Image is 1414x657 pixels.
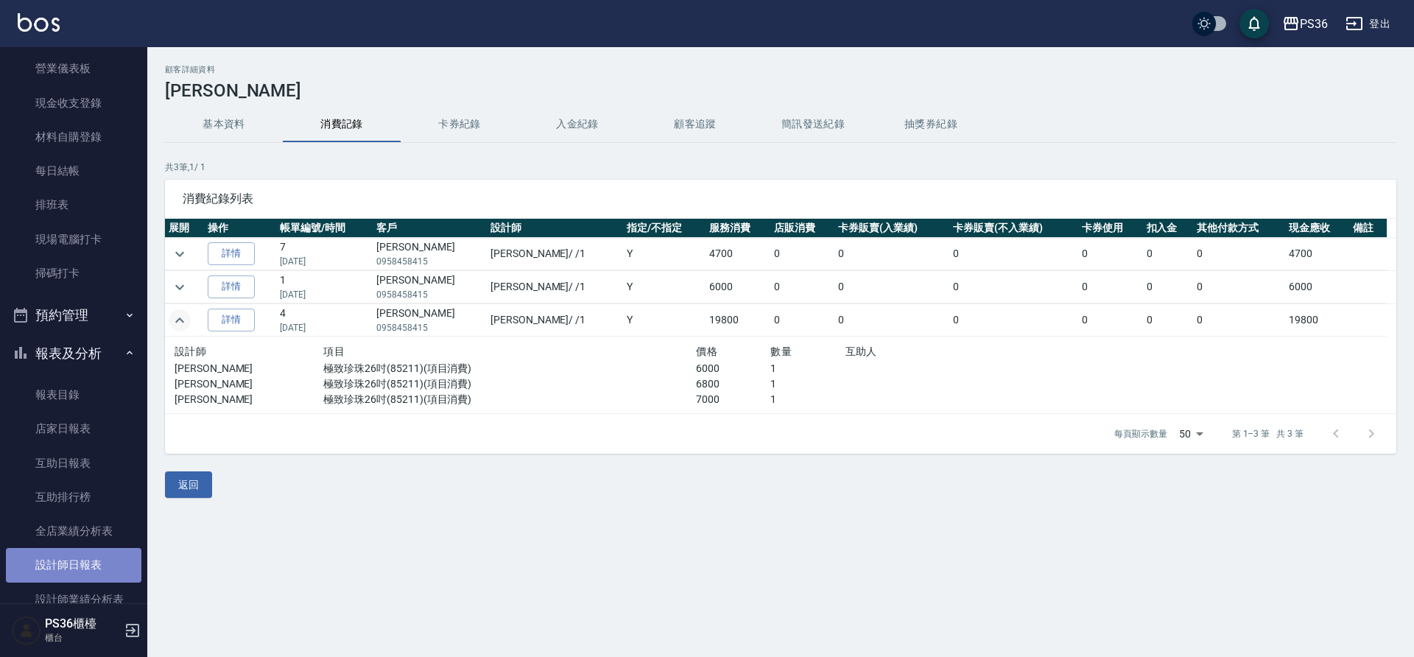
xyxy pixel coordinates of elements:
[373,271,487,303] td: [PERSON_NAME]
[6,256,141,290] a: 掃碼打卡
[323,392,696,407] p: 極致珍珠26吋(85211)(項目消費)
[165,471,212,499] button: 返回
[175,376,323,392] p: [PERSON_NAME]
[487,238,623,270] td: [PERSON_NAME] / /1
[834,219,949,238] th: 卡券販賣(入業績)
[6,86,141,120] a: 現金收支登錄
[175,345,206,357] span: 設計師
[1193,304,1284,337] td: 0
[1078,271,1142,303] td: 0
[276,271,373,303] td: 1
[1285,219,1349,238] th: 現金應收
[623,238,706,270] td: Y
[1239,9,1269,38] button: save
[623,271,706,303] td: Y
[872,107,990,142] button: 抽獎券紀錄
[45,631,120,644] p: 櫃台
[949,304,1078,337] td: 0
[183,192,1379,206] span: 消費紀錄列表
[6,222,141,256] a: 現場電腦打卡
[696,361,770,376] p: 6000
[323,361,696,376] p: 極致珍珠26吋(85211)(項目消費)
[6,548,141,582] a: 設計師日報表
[1193,238,1284,270] td: 0
[165,80,1396,101] h3: [PERSON_NAME]
[208,309,255,331] a: 詳情
[834,271,949,303] td: 0
[376,321,483,334] p: 0958458415
[1078,219,1142,238] th: 卡券使用
[770,345,792,357] span: 數量
[770,219,834,238] th: 店販消費
[323,376,696,392] p: 極致珍珠26吋(85211)(項目消費)
[696,345,717,357] span: 價格
[373,304,487,337] td: [PERSON_NAME]
[949,238,1078,270] td: 0
[165,65,1396,74] h2: 顧客詳細資料
[165,161,1396,174] p: 共 3 筆, 1 / 1
[770,304,834,337] td: 0
[12,616,41,645] img: Person
[376,288,483,301] p: 0958458415
[323,345,345,357] span: 項目
[487,271,623,303] td: [PERSON_NAME] / /1
[1276,9,1334,39] button: PS36
[1193,271,1284,303] td: 0
[165,219,204,238] th: 展開
[487,219,623,238] th: 設計師
[845,345,877,357] span: 互助人
[204,219,276,238] th: 操作
[6,583,141,616] a: 設計師業績分析表
[1143,304,1194,337] td: 0
[1349,219,1386,238] th: 備註
[276,304,373,337] td: 4
[280,321,369,334] p: [DATE]
[487,304,623,337] td: [PERSON_NAME] / /1
[376,255,483,268] p: 0958458415
[1114,427,1167,440] p: 每頁顯示數量
[175,392,323,407] p: [PERSON_NAME]
[169,276,191,298] button: expand row
[373,219,487,238] th: 客戶
[770,376,845,392] p: 1
[6,514,141,548] a: 全店業績分析表
[6,378,141,412] a: 報表目錄
[770,392,845,407] p: 1
[6,120,141,154] a: 材料自購登錄
[283,107,401,142] button: 消費記錄
[770,238,834,270] td: 0
[6,154,141,188] a: 每日結帳
[6,412,141,446] a: 店家日報表
[706,304,770,337] td: 19800
[623,219,706,238] th: 指定/不指定
[518,107,636,142] button: 入金紀錄
[165,107,283,142] button: 基本資料
[1193,219,1284,238] th: 其他付款方式
[6,446,141,480] a: 互助日報表
[280,288,369,301] p: [DATE]
[1173,414,1209,454] div: 50
[280,255,369,268] p: [DATE]
[208,275,255,298] a: 詳情
[1078,304,1142,337] td: 0
[18,13,60,32] img: Logo
[949,271,1078,303] td: 0
[1143,219,1194,238] th: 扣入金
[6,334,141,373] button: 報表及分析
[706,238,770,270] td: 4700
[623,304,706,337] td: Y
[770,271,834,303] td: 0
[949,219,1078,238] th: 卡券販賣(不入業績)
[6,52,141,85] a: 營業儀表板
[754,107,872,142] button: 簡訊發送紀錄
[6,296,141,334] button: 預約管理
[45,616,120,631] h5: PS36櫃檯
[1300,15,1328,33] div: PS36
[696,376,770,392] p: 6800
[1285,238,1349,270] td: 4700
[208,242,255,265] a: 詳情
[834,238,949,270] td: 0
[1285,271,1349,303] td: 6000
[1232,427,1304,440] p: 第 1–3 筆 共 3 筆
[636,107,754,142] button: 顧客追蹤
